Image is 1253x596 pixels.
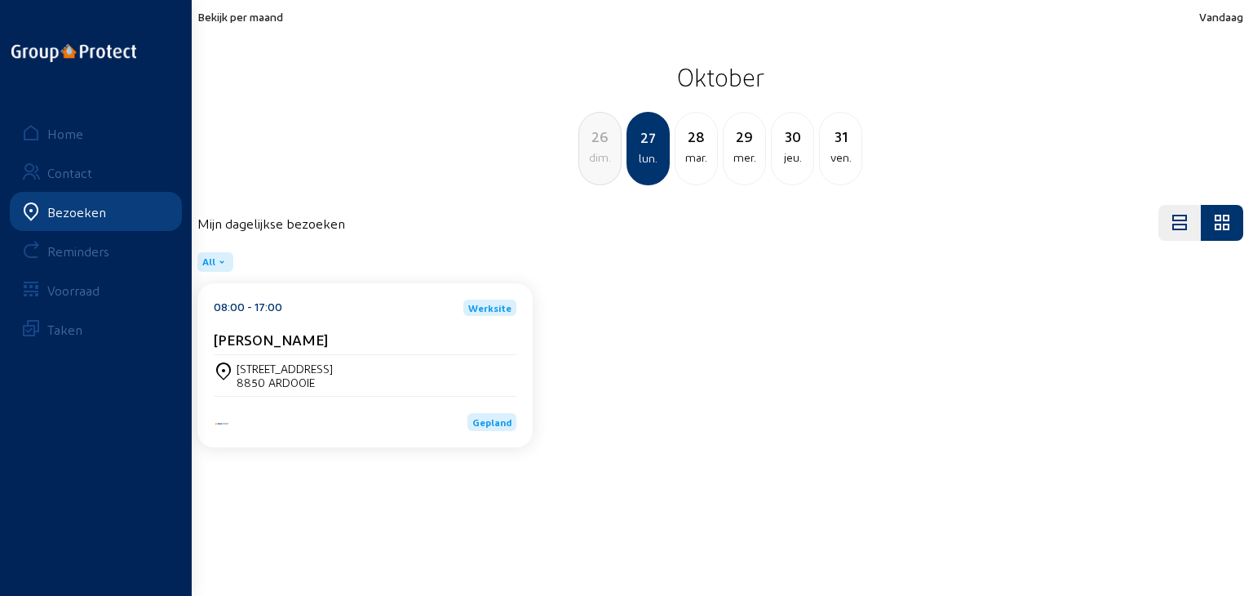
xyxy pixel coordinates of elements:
[724,125,765,148] div: 29
[10,309,182,349] a: Taken
[197,10,283,24] span: Bekijk per maand
[47,165,92,180] div: Contact
[47,243,109,259] div: Reminders
[579,125,621,148] div: 26
[820,148,861,167] div: ven.
[47,282,100,298] div: Voorraad
[628,149,668,168] div: lun.
[10,153,182,192] a: Contact
[10,231,182,270] a: Reminders
[47,322,82,337] div: Taken
[468,303,511,313] span: Werksite
[197,56,1243,97] h2: Oktober
[214,421,230,426] img: Aqua Protect
[10,192,182,231] a: Bezoeken
[628,126,668,149] div: 27
[10,270,182,309] a: Voorraad
[579,148,621,167] div: dim.
[472,416,511,428] span: Gepland
[197,216,345,231] h4: Mijn dagelijkse bezoeken
[237,376,333,389] div: 8850 ARDOOIE
[675,125,717,148] div: 28
[10,113,182,153] a: Home
[772,148,813,167] div: jeu.
[820,125,861,148] div: 31
[202,256,215,269] span: All
[11,44,136,62] img: logo-oneline.png
[1199,10,1243,24] span: Vandaag
[47,204,106,220] div: Bezoeken
[214,300,282,316] div: 08:00 - 17:00
[675,148,717,167] div: mar.
[772,125,813,148] div: 30
[47,126,83,141] div: Home
[724,148,765,167] div: mer.
[214,331,328,348] cam-card-title: [PERSON_NAME]
[237,362,333,376] div: [STREET_ADDRESS]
